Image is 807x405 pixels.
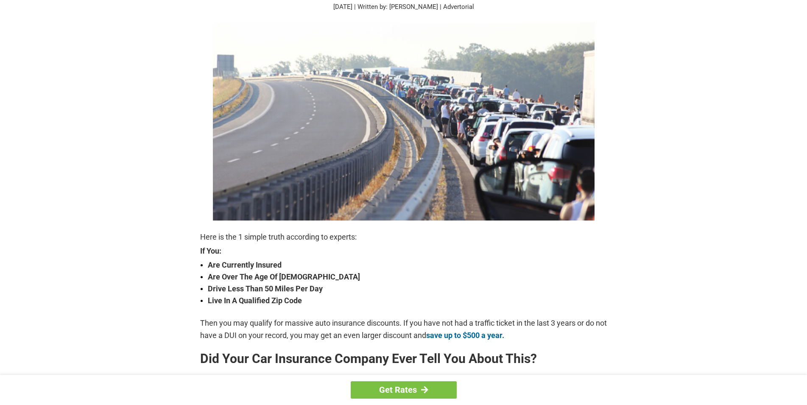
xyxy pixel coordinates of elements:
[200,317,607,341] p: Then you may qualify for massive auto insurance discounts. If you have not had a traffic ticket i...
[208,283,607,295] strong: Drive Less Than 50 Miles Per Day
[351,381,457,399] a: Get Rates
[208,295,607,307] strong: Live In A Qualified Zip Code
[208,271,607,283] strong: Are Over The Age Of [DEMOGRAPHIC_DATA]
[200,231,607,243] p: Here is the 1 simple truth according to experts:
[200,2,607,12] p: [DATE] | Written by: [PERSON_NAME] | Advertorial
[426,331,504,340] a: save up to $500 a year.
[200,352,607,366] h2: Did Your Car Insurance Company Ever Tell You About This?
[200,247,607,255] strong: If You:
[208,259,607,271] strong: Are Currently Insured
